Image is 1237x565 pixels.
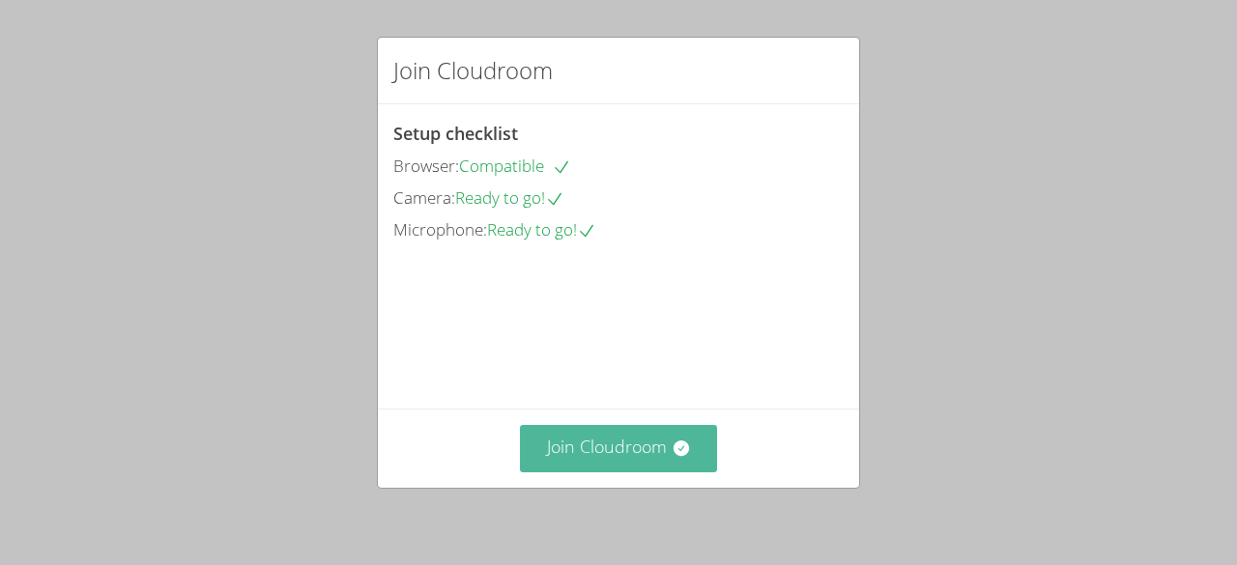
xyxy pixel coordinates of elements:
span: Ready to go! [455,186,564,209]
span: Ready to go! [487,218,596,240]
span: Setup checklist [393,122,518,145]
span: Microphone: [393,218,487,240]
span: Camera: [393,186,455,209]
span: Compatible [459,155,571,177]
h2: Join Cloudroom [393,53,553,88]
button: Join Cloudroom [520,425,718,472]
span: Browser: [393,155,459,177]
